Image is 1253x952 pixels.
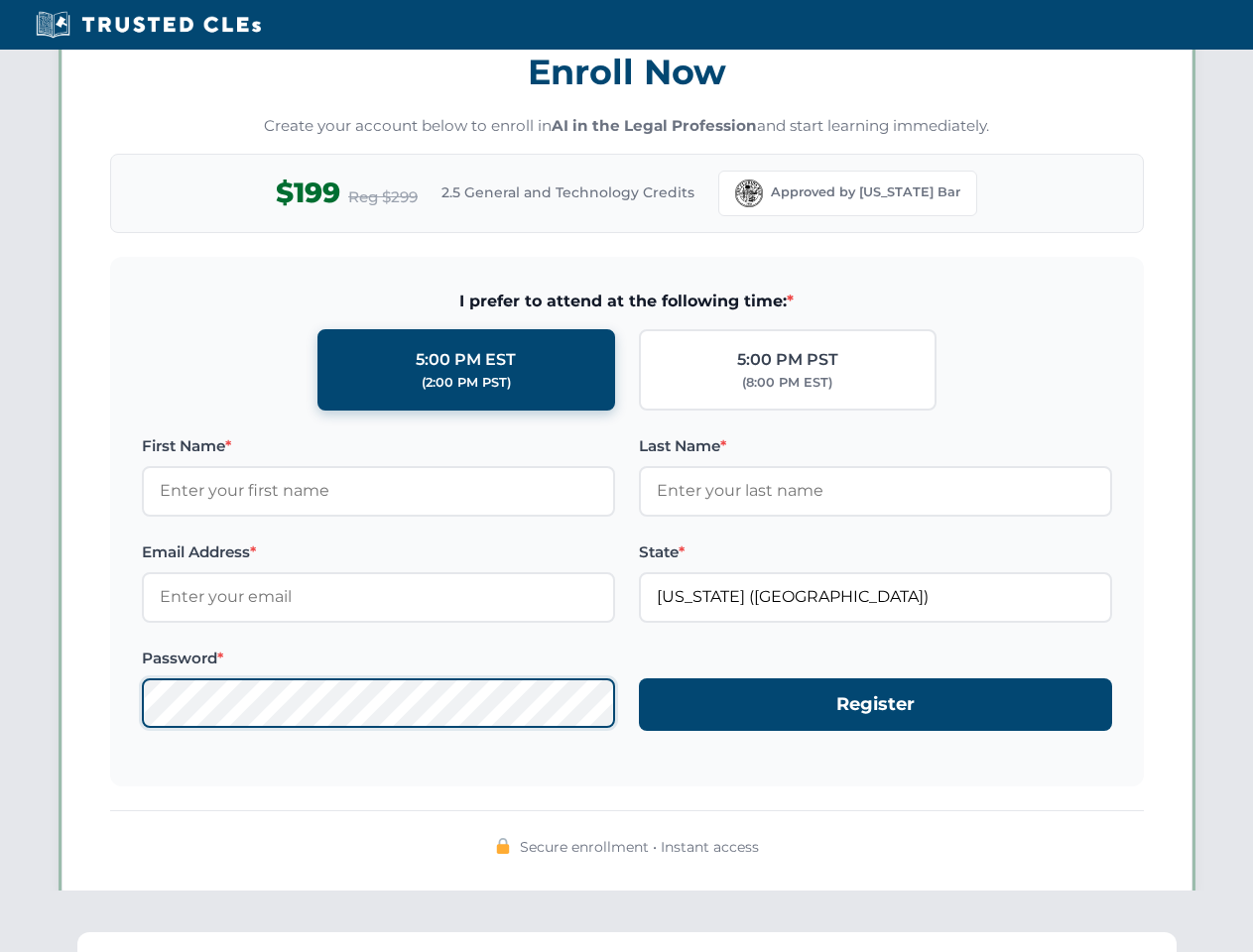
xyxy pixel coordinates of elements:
[737,347,838,373] div: 5:00 PM PST
[276,171,340,215] span: $199
[142,434,615,458] label: First Name
[142,572,615,622] input: Enter your email
[520,836,759,858] span: Secure enrollment • Instant access
[348,185,418,209] span: Reg $299
[142,466,615,516] input: Enter your first name
[142,647,615,670] label: Password
[30,10,267,40] img: Trusted CLEs
[639,678,1112,731] button: Register
[422,373,511,393] div: (2:00 PM PST)
[110,115,1144,138] p: Create your account below to enroll in and start learning immediately.
[142,289,1112,314] span: I prefer to attend at the following time:
[142,540,615,564] label: Email Address
[110,41,1144,103] h3: Enroll Now
[735,179,763,207] img: Florida Bar
[441,181,694,203] span: 2.5 General and Technology Credits
[771,182,960,202] span: Approved by [US_STATE] Bar
[639,572,1112,622] input: Florida (FL)
[742,373,832,393] div: (8:00 PM EST)
[495,838,511,854] img: 🔒
[552,116,757,135] strong: AI in the Legal Profession
[639,434,1112,458] label: Last Name
[639,540,1112,564] label: State
[639,466,1112,516] input: Enter your last name
[416,347,516,373] div: 5:00 PM EST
